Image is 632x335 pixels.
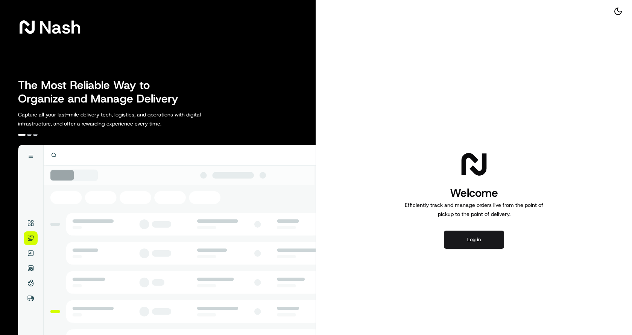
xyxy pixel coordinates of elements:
[18,78,187,106] h2: The Most Reliable Way to Organize and Manage Delivery
[18,110,235,128] p: Capture all your last-mile delivery tech, logistics, and operations with digital infrastructure, ...
[402,200,546,219] p: Efficiently track and manage orders live from the point of pickup to the point of delivery.
[402,185,546,200] h1: Welcome
[444,231,504,249] button: Log in
[39,20,81,35] span: Nash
